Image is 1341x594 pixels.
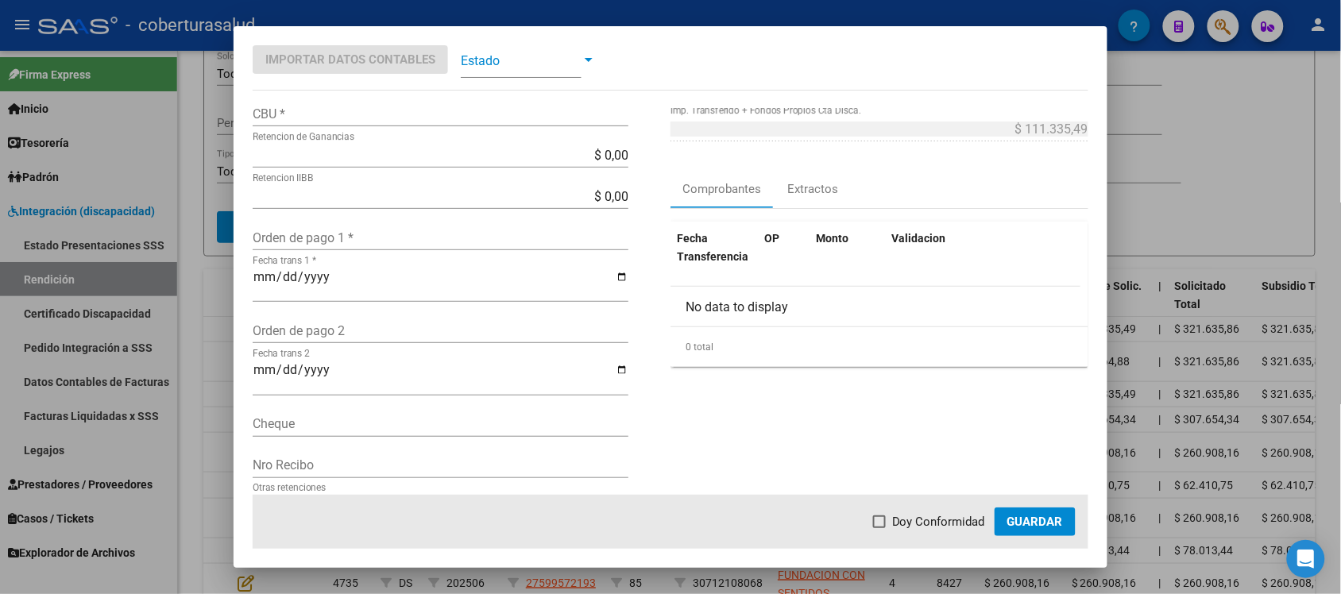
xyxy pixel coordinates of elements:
span: Fecha Transferencia [677,232,748,263]
datatable-header-cell: Monto [810,222,885,274]
button: Guardar [995,507,1076,536]
span: Doy Conformidad [892,512,985,531]
button: Importar Datos Contables [253,45,448,74]
datatable-header-cell: Fecha Transferencia [670,222,758,274]
span: Monto [816,232,848,245]
datatable-header-cell: OP [758,222,810,274]
datatable-header-cell: Validacion [885,222,1080,274]
div: Extractos [787,180,838,199]
span: OP [764,232,779,245]
span: Validacion [891,232,945,245]
div: Comprobantes [682,180,761,199]
span: Importar Datos Contables [265,52,435,67]
div: No data to display [670,287,1080,326]
div: Open Intercom Messenger [1287,540,1325,578]
div: 0 total [670,327,1088,367]
span: Guardar [1007,515,1063,529]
